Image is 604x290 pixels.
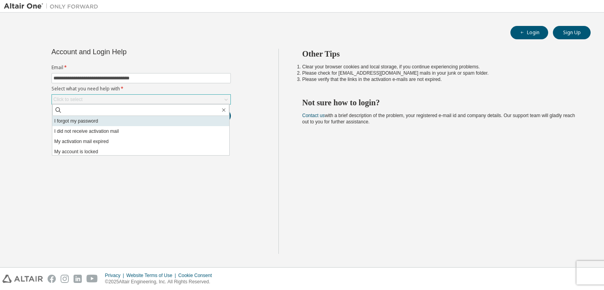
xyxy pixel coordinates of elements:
div: Account and Login Help [52,49,195,55]
p: © 2025 Altair Engineering, Inc. All Rights Reserved. [105,279,217,285]
div: Privacy [105,272,126,279]
label: Email [52,64,231,71]
a: Contact us [302,113,325,118]
div: Cookie Consent [178,272,216,279]
div: Click to select [53,96,83,103]
li: Please verify that the links in the activation e-mails are not expired. [302,76,577,83]
div: Website Terms of Use [126,272,178,279]
img: Altair One [4,2,102,10]
label: Select what you need help with [52,86,231,92]
img: facebook.svg [48,275,56,283]
img: linkedin.svg [74,275,82,283]
h2: Not sure how to login? [302,97,577,108]
li: Clear your browser cookies and local storage, if you continue experiencing problems. [302,64,577,70]
h2: Other Tips [302,49,577,59]
div: Click to select [52,95,230,104]
button: Sign Up [553,26,591,39]
li: Please check for [EMAIL_ADDRESS][DOMAIN_NAME] mails in your junk or spam folder. [302,70,577,76]
span: with a brief description of the problem, your registered e-mail id and company details. Our suppo... [302,113,575,125]
img: altair_logo.svg [2,275,43,283]
button: Login [510,26,548,39]
img: instagram.svg [61,275,69,283]
li: I forgot my password [52,116,229,126]
img: youtube.svg [87,275,98,283]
